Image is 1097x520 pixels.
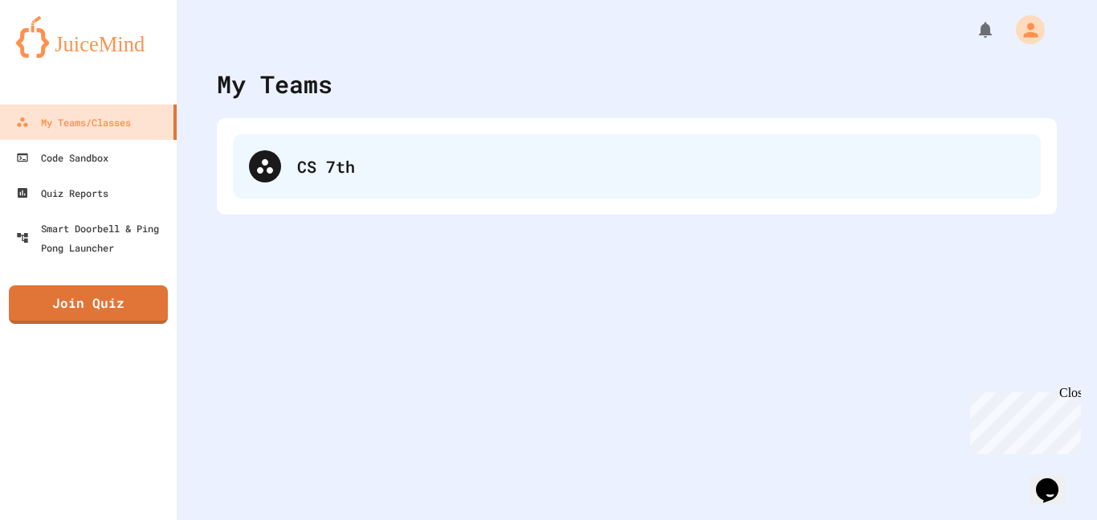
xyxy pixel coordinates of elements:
[964,386,1081,454] iframe: chat widget
[297,154,1025,178] div: CS 7th
[946,16,999,43] div: My Notifications
[16,113,131,132] div: My Teams/Classes
[16,219,170,257] div: Smart Doorbell & Ping Pong Launcher
[16,183,108,203] div: Quiz Reports
[16,16,161,58] img: logo-orange.svg
[999,11,1049,48] div: My Account
[9,285,168,324] a: Join Quiz
[1030,456,1081,504] iframe: chat widget
[16,148,108,167] div: Code Sandbox
[217,66,332,102] div: My Teams
[6,6,111,102] div: Chat with us now!Close
[233,134,1041,199] div: CS 7th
